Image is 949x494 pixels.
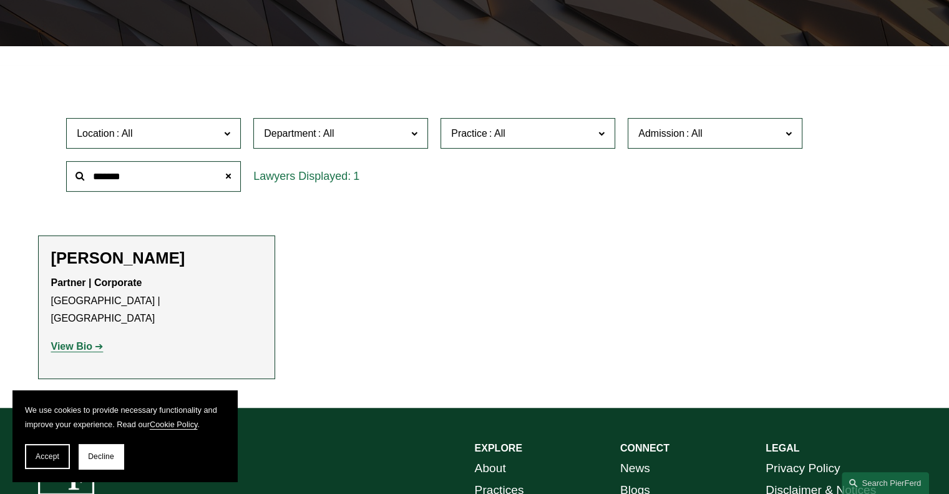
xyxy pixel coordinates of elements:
[353,170,359,182] span: 1
[51,277,142,288] strong: Partner | Corporate
[451,128,487,139] span: Practice
[766,443,799,453] strong: LEGAL
[36,452,59,461] span: Accept
[88,452,114,461] span: Decline
[620,458,650,480] a: News
[77,128,115,139] span: Location
[638,128,684,139] span: Admission
[79,444,124,469] button: Decline
[150,420,198,429] a: Cookie Policy
[25,403,225,432] p: We use cookies to provide necessary functionality and improve your experience. Read our .
[620,443,669,453] strong: CONNECT
[766,458,840,480] a: Privacy Policy
[264,128,316,139] span: Department
[25,444,70,469] button: Accept
[51,341,92,352] strong: View Bio
[51,274,262,328] p: [GEOGRAPHIC_DATA] | [GEOGRAPHIC_DATA]
[842,472,929,494] a: Search this site
[12,390,237,482] section: Cookie banner
[475,458,506,480] a: About
[51,249,262,268] h2: [PERSON_NAME]
[51,341,104,352] a: View Bio
[475,443,522,453] strong: EXPLORE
